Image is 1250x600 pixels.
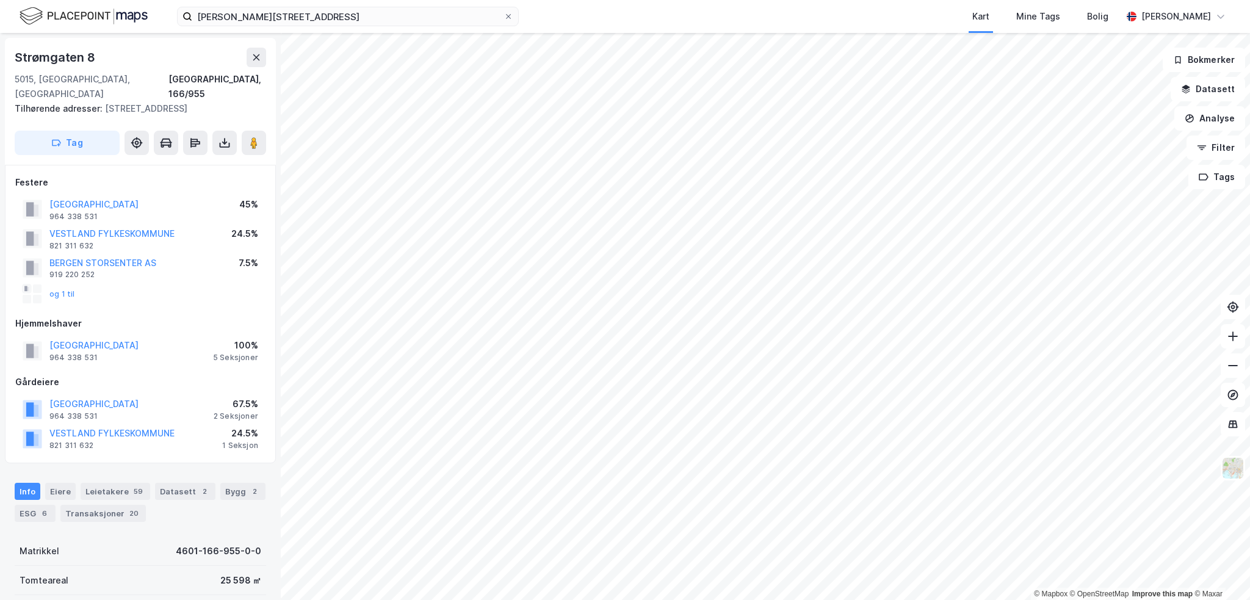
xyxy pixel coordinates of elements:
[220,573,261,588] div: 25 598 ㎡
[38,507,51,519] div: 6
[60,505,146,522] div: Transaksjoner
[1087,9,1108,24] div: Bolig
[176,544,261,558] div: 4601-166-955-0-0
[1188,165,1245,189] button: Tags
[231,226,258,241] div: 24.5%
[15,175,266,190] div: Festere
[20,573,68,588] div: Tomteareal
[220,483,266,500] div: Bygg
[15,483,40,500] div: Info
[222,441,258,450] div: 1 Seksjon
[15,131,120,155] button: Tag
[15,505,56,522] div: ESG
[15,48,98,67] div: Strømgaten 8
[1189,541,1250,600] div: Kontrollprogram for chat
[15,316,266,331] div: Hjemmelshaver
[214,397,258,411] div: 67.5%
[239,256,258,270] div: 7.5%
[1016,9,1060,24] div: Mine Tags
[1221,457,1245,480] img: Z
[1132,590,1193,598] a: Improve this map
[214,411,258,421] div: 2 Seksjoner
[972,9,989,24] div: Kart
[222,426,258,441] div: 24.5%
[1171,77,1245,101] button: Datasett
[1189,541,1250,600] iframe: Chat Widget
[45,483,76,500] div: Eiere
[49,353,98,363] div: 964 338 531
[192,7,504,26] input: Søk på adresse, matrikkel, gårdeiere, leietakere eller personer
[213,353,258,363] div: 5 Seksjoner
[1174,106,1245,131] button: Analyse
[198,485,211,497] div: 2
[213,338,258,353] div: 100%
[248,485,261,497] div: 2
[1034,590,1068,598] a: Mapbox
[127,507,141,519] div: 20
[20,544,59,558] div: Matrikkel
[1163,48,1245,72] button: Bokmerker
[15,101,256,116] div: [STREET_ADDRESS]
[15,375,266,389] div: Gårdeiere
[49,270,95,280] div: 919 220 252
[1070,590,1129,598] a: OpenStreetMap
[1187,136,1245,160] button: Filter
[49,241,93,251] div: 821 311 632
[131,485,145,497] div: 59
[81,483,150,500] div: Leietakere
[49,212,98,222] div: 964 338 531
[49,441,93,450] div: 821 311 632
[1141,9,1211,24] div: [PERSON_NAME]
[239,197,258,212] div: 45%
[15,103,105,114] span: Tilhørende adresser:
[155,483,215,500] div: Datasett
[20,5,148,27] img: logo.f888ab2527a4732fd821a326f86c7f29.svg
[168,72,266,101] div: [GEOGRAPHIC_DATA], 166/955
[15,72,168,101] div: 5015, [GEOGRAPHIC_DATA], [GEOGRAPHIC_DATA]
[49,411,98,421] div: 964 338 531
